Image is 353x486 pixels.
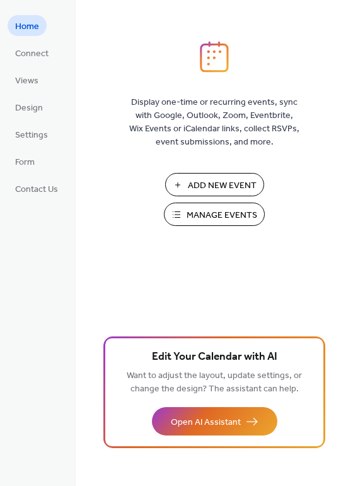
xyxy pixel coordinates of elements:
span: Design [15,102,43,115]
span: Form [15,156,35,169]
span: Display one-time or recurring events, sync with Google, Outlook, Zoom, Eventbrite, Wix Events or ... [129,96,299,149]
a: Form [8,151,42,172]
span: Want to adjust the layout, update settings, or change the design? The assistant can help. [127,367,302,398]
a: Views [8,69,46,90]
span: Add New Event [188,179,257,193]
span: Connect [15,47,49,61]
span: Open AI Assistant [171,416,241,429]
span: Settings [15,129,48,142]
a: Contact Us [8,178,66,199]
a: Home [8,15,47,36]
a: Connect [8,42,56,63]
span: Edit Your Calendar with AI [152,348,277,366]
span: Home [15,20,39,33]
button: Add New Event [165,173,264,196]
button: Manage Events [164,203,265,226]
span: Contact Us [15,183,58,196]
img: logo_icon.svg [200,41,229,73]
a: Design [8,97,50,117]
span: Manage Events [187,209,257,222]
span: Views [15,74,38,88]
a: Settings [8,124,55,145]
button: Open AI Assistant [152,407,277,436]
